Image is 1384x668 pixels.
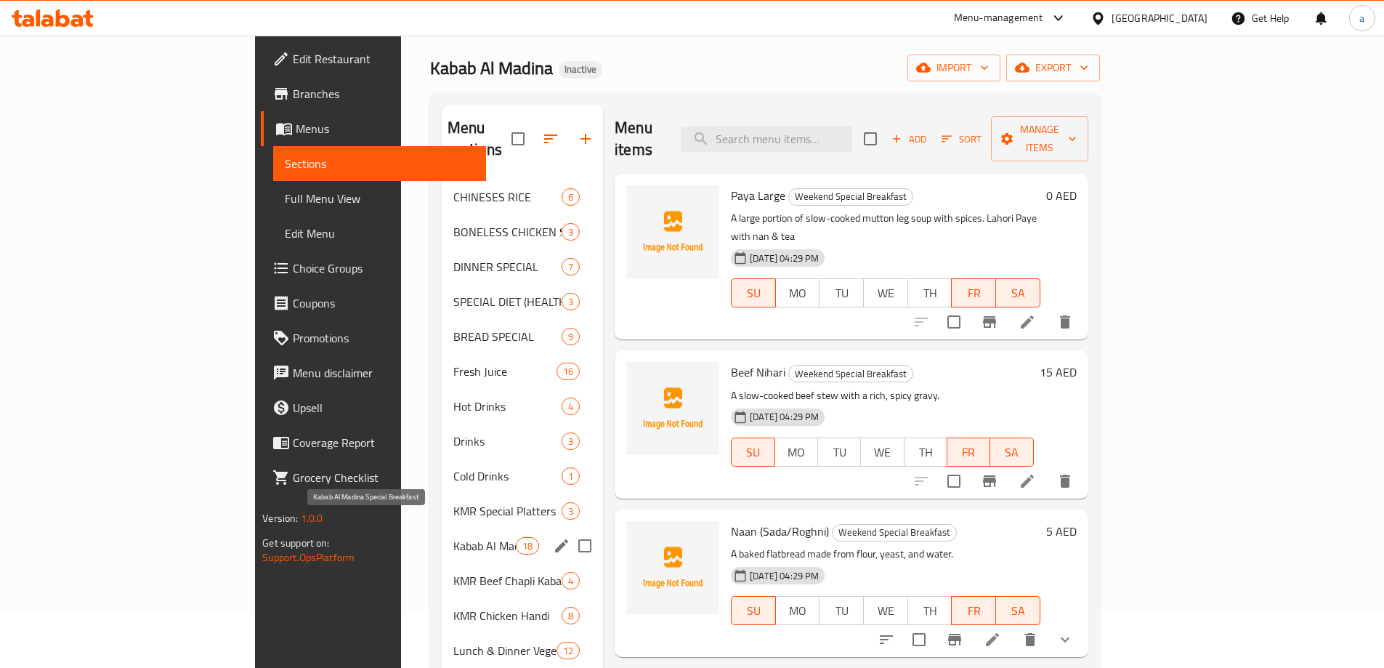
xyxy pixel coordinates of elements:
button: Manage items [991,116,1088,161]
span: SPECIAL DIET (HEALTHY) [453,293,562,310]
span: KMR Beef Chapli Kabab Special [453,572,562,589]
span: Fresh Juice [453,363,557,380]
span: Weekend Special Breakfast [833,524,956,541]
a: Grocery Checklist [261,460,486,495]
span: SA [1002,600,1035,621]
div: DINNER SPECIAL7 [442,249,603,284]
span: TH [914,283,947,304]
span: a [1359,10,1364,26]
img: Beef Nihari [626,362,719,455]
span: Upsell [293,399,474,417]
span: Get support on: [262,534,329,552]
h2: Menu items [615,117,663,161]
span: Full Menu View [285,190,474,207]
span: export [1018,59,1088,77]
span: Lunch & Dinner Vegetables [453,642,557,659]
span: WE [867,442,898,463]
span: MO [782,600,814,621]
a: Edit Menu [273,216,486,251]
div: BREAD SPECIAL [453,328,562,345]
button: Sort [938,128,985,150]
a: Promotions [261,321,486,355]
a: Edit menu item [1019,472,1036,490]
button: TU [819,596,864,625]
span: SA [1002,283,1035,304]
span: Cold Drinks [453,467,562,485]
a: Sections [273,146,486,181]
span: Kabab Al Madina Special Breakfast [453,537,516,555]
button: WE [863,596,908,625]
a: Support.OpsPlatform [262,548,355,567]
button: Branch-specific-item [972,464,1007,499]
img: Naan (Sada/Roghni) [626,521,719,614]
span: Hot Drinks [453,398,562,415]
div: items [562,398,580,415]
span: DINNER SPECIAL [453,258,562,275]
a: Edit menu item [1019,313,1036,331]
button: MO [774,438,818,467]
p: A slow-cooked beef stew with a rich, spicy gravy. [731,387,1033,405]
div: Hot Drinks4 [442,389,603,424]
span: Coupons [293,294,474,312]
button: SU [731,278,776,307]
span: 1.0.0 [301,509,323,528]
button: edit [551,535,572,557]
span: TH [914,600,947,621]
span: Branches [293,85,474,102]
span: 3 [562,504,579,518]
div: Weekend Special Breakfast [788,365,913,382]
span: Sort sections [533,121,568,156]
button: SA [990,438,1033,467]
div: items [562,258,580,275]
button: delete [1013,622,1048,657]
span: Sort items [932,128,991,150]
a: Upsell [261,390,486,425]
div: CHINESES RICE6 [442,180,603,214]
span: 4 [562,400,579,414]
span: Edit Menu [285,225,474,242]
a: Menus [261,111,486,146]
span: Coverage Report [293,434,474,451]
span: Menus [296,120,474,137]
button: TH [904,438,947,467]
button: SU [731,438,774,467]
button: show more [1048,622,1082,657]
span: Weekend Special Breakfast [789,366,912,382]
div: items [557,642,580,659]
span: TH [910,442,942,463]
span: KMR Special Platters [453,502,562,520]
button: sort-choices [869,622,904,657]
div: items [562,188,580,206]
span: Select to update [939,466,969,496]
span: Promotions [293,329,474,347]
span: 8 [562,609,579,623]
div: BONELESS CHICKEN SPECIAL3 [442,214,603,249]
div: KMR Chicken Handi8 [442,598,603,633]
div: KMR Beef Chapli Kabab Special4 [442,563,603,598]
button: Branch-specific-item [937,622,972,657]
button: export [1006,55,1100,81]
input: search [681,126,852,152]
svg: Show Choices [1056,631,1074,648]
span: TU [825,283,858,304]
span: 3 [562,225,579,239]
span: Grocery Checklist [293,469,474,486]
div: KMR Special Platters3 [442,494,603,528]
div: items [562,223,580,241]
button: TU [817,438,861,467]
span: Add item [886,128,932,150]
span: 12 [557,644,579,658]
button: FR [947,438,990,467]
button: FR [951,596,996,625]
a: Edit Restaurant [261,41,486,76]
button: import [907,55,1000,81]
span: 3 [562,295,579,309]
span: Select to update [939,307,969,337]
button: SA [996,278,1040,307]
span: SU [737,600,770,621]
span: Beef Nihari [731,361,785,383]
